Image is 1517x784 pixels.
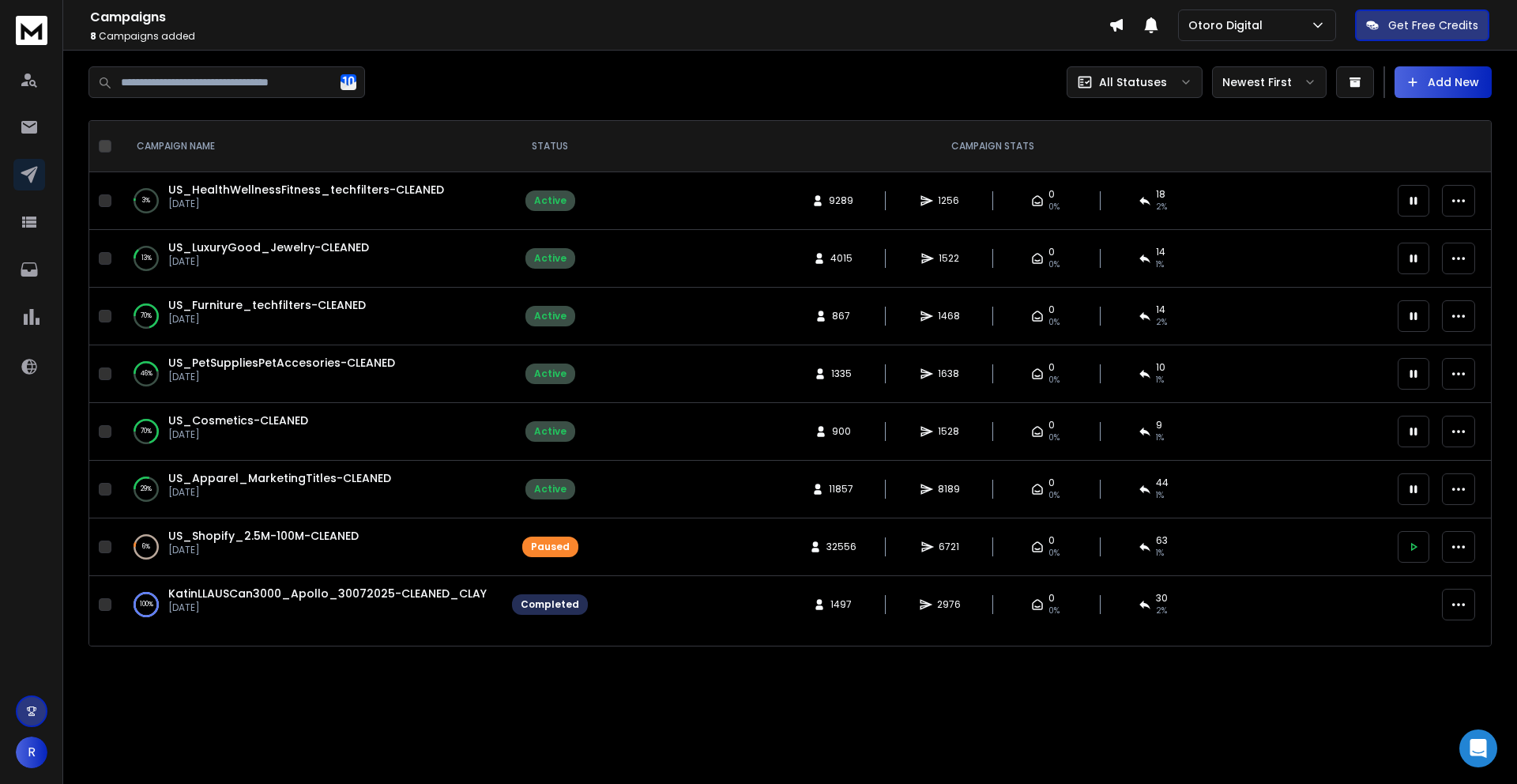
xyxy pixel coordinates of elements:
div: Active [534,194,567,207]
p: [DATE] [168,371,395,383]
span: 11857 [829,483,853,496]
p: [DATE] [168,428,308,441]
span: 900 [832,425,851,438]
button: R [16,737,47,768]
p: [DATE] [168,198,444,210]
span: 0 [1048,188,1055,201]
p: 6 % [142,539,150,555]
td: 3%US_HealthWellnessFitness_techfilters-CLEANED[DATE] [118,172,503,230]
span: 0% [1048,201,1060,213]
span: 1 % [1156,374,1164,386]
span: 0 [1048,534,1055,547]
p: [DATE] [168,313,366,326]
span: US_PetSuppliesPetAccesories-CLEANED [168,355,395,371]
span: 0% [1048,374,1060,386]
span: 2 % [1156,605,1167,617]
div: Open Intercom Messenger [1459,729,1497,767]
span: 32556 [826,541,856,553]
span: 6721 [939,541,959,553]
div: Paused [531,541,570,553]
a: US_Furniture_techfilters-CLEANED [168,297,366,313]
th: STATUS [503,121,597,172]
span: 2976 [937,598,961,611]
p: Get Free Credits [1388,17,1478,33]
span: 0% [1048,258,1060,271]
span: 1468 [938,310,960,322]
a: US_Shopify_2.5M-100M-CLEANED [168,528,359,544]
span: 0% [1048,489,1060,502]
a: KatinLLAUSCan3000_Apollo_30072025-CLEANED_CLAY [168,586,487,601]
span: 1335 [831,367,852,380]
a: US_Cosmetics-CLEANED [168,413,308,428]
button: Get Free Credits [1355,9,1489,41]
span: 1 % [1156,489,1164,502]
p: Campaigns added [90,30,1109,43]
span: 0 [1048,361,1055,374]
p: [DATE] [168,544,359,556]
span: 867 [832,310,850,322]
p: 46 % [141,366,152,382]
div: Active [534,310,567,322]
p: 70 % [141,308,152,324]
div: Active [534,367,567,380]
th: CAMPAIGN NAME [118,121,503,172]
p: [DATE] [168,601,487,614]
span: 9 [1156,419,1162,432]
td: 13%US_LuxuryGood_Jewelry-CLEANED[DATE] [118,230,503,288]
p: 70 % [141,424,152,439]
span: 0 [1048,419,1055,432]
span: 8189 [938,483,960,496]
span: 0% [1048,547,1060,560]
div: Completed [521,598,579,611]
td: 29%US_Apparel_MarketingTitles-CLEANED[DATE] [118,461,503,518]
div: Active [534,425,567,438]
th: CAMPAIGN STATS [597,121,1388,172]
button: Add New [1395,66,1492,98]
span: 2 % [1156,201,1167,213]
span: 14 [1156,246,1165,258]
p: [DATE] [168,255,369,268]
span: 0% [1048,605,1060,617]
span: 30 [1156,592,1168,605]
span: 0 [1048,246,1055,258]
span: 1 % [1156,432,1164,444]
span: 9289 [829,194,853,207]
span: 1 % [1156,547,1164,560]
span: 0% [1048,432,1060,444]
td: 46%US_PetSuppliesPetAccesories-CLEANED[DATE] [118,345,503,403]
span: 1528 [938,425,959,438]
p: 3 % [142,193,150,209]
span: 1497 [830,598,852,611]
span: 0 [1048,592,1055,605]
span: 0 [1048,477,1055,489]
a: US_HealthWellnessFitness_techfilters-CLEANED [168,182,444,198]
span: 10 [1156,361,1165,374]
td: 6%US_Shopify_2.5M-100M-CLEANED[DATE] [118,518,503,576]
span: 4015 [830,252,853,265]
span: 44 [1156,477,1169,489]
p: 13 % [141,251,152,266]
span: 0% [1048,316,1060,329]
span: 1256 [938,194,959,207]
a: US_Apparel_MarketingTitles-CLEANED [168,470,391,486]
button: Newest First [1212,66,1327,98]
span: 14 [1156,303,1165,316]
h1: Campaigns [90,8,1109,27]
p: 100 % [140,597,153,612]
span: 0 [1048,303,1055,316]
span: 2 % [1156,316,1167,329]
span: 63 [1156,534,1168,547]
div: Active [534,483,567,496]
div: Active [534,252,567,265]
p: All Statuses [1099,74,1167,90]
span: 1 % [1156,258,1164,271]
td: 100%KatinLLAUSCan3000_Apollo_30072025-CLEANED_CLAY[DATE] [118,576,503,634]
